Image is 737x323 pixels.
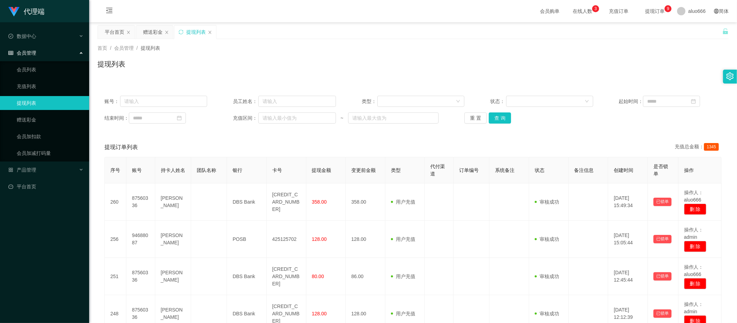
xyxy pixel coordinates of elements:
[227,183,267,221] td: DBS Bank
[642,9,668,14] span: 提现订单
[684,227,704,240] span: 操作人：admin
[684,204,706,215] button: 删 除
[97,0,121,23] i: 图标: menu-fold
[726,72,734,80] i: 图标: setting
[120,96,207,107] input: 请输入
[691,99,696,104] i: 图标: calendar
[605,9,632,14] span: 充值订单
[155,258,191,295] td: [PERSON_NAME]
[141,45,160,51] span: 提现列表
[608,258,648,295] td: [DATE] 12:45:44
[17,146,84,160] a: 会员加减打码量
[177,116,182,120] i: 图标: calendar
[684,190,704,203] span: 操作人：aluo666
[126,30,131,34] i: 图标: close
[653,309,672,318] button: 已锁单
[104,143,138,151] span: 提现订单列表
[336,115,348,122] span: ~
[574,167,594,173] span: 备注信息
[267,221,306,258] td: 425125702
[8,167,36,173] span: 产品管理
[227,258,267,295] td: DBS Bank
[8,50,13,55] i: 图标: table
[535,199,559,205] span: 审核成功
[105,183,126,221] td: 260
[233,98,258,105] span: 员工姓名：
[258,112,336,124] input: 请输入最小值为
[272,167,282,173] span: 卡号
[684,278,706,289] button: 删 除
[608,183,648,221] td: [DATE] 15:49:34
[233,115,258,122] span: 充值区间：
[653,235,672,243] button: 已锁单
[608,221,648,258] td: [DATE] 15:05:44
[614,167,633,173] span: 创建时间
[684,301,704,314] span: 操作人：admin
[114,45,134,51] span: 会员管理
[585,99,589,104] i: 图标: down
[684,241,706,252] button: 删 除
[267,258,306,295] td: [CREDIT_CARD_NUMBER]
[535,236,559,242] span: 审核成功
[267,183,306,221] td: [CREDIT_CARD_NUMBER]
[136,45,138,51] span: /
[105,221,126,258] td: 256
[675,143,722,151] div: 充值总金额：
[714,9,719,14] i: 图标: global
[155,221,191,258] td: [PERSON_NAME]
[179,30,183,34] i: 图标: sync
[653,272,672,281] button: 已锁单
[8,50,36,56] span: 会员管理
[126,258,155,295] td: 87560336
[495,167,515,173] span: 系统备注
[391,236,415,242] span: 用户充值
[17,63,84,77] a: 会员列表
[97,59,125,69] h1: 提现列表
[464,112,487,124] button: 重 置
[126,183,155,221] td: 87560336
[165,30,169,34] i: 图标: close
[704,143,719,151] span: 1345
[569,9,596,14] span: 在线人数
[8,180,84,194] a: 图标: dashboard平台首页
[186,25,206,39] div: 提现列表
[24,0,45,23] h1: 代理端
[312,236,327,242] span: 128.00
[97,45,107,51] span: 首页
[489,112,511,124] button: 查 询
[665,5,672,12] sup: 9
[155,183,191,221] td: [PERSON_NAME]
[17,113,84,127] a: 赠送彩金
[456,99,460,104] i: 图标: down
[8,33,36,39] span: 数据中心
[391,167,401,173] span: 类型
[17,129,84,143] a: 会员加扣款
[391,199,415,205] span: 用户充值
[143,25,163,39] div: 赠送彩金
[459,167,479,173] span: 订单编号
[208,30,212,34] i: 图标: close
[592,5,599,12] sup: 3
[110,45,111,51] span: /
[161,167,185,173] span: 持卡人姓名
[535,167,544,173] span: 状态
[126,221,155,258] td: 94688087
[105,25,124,39] div: 平台首页
[258,96,336,107] input: 请输入
[8,167,13,172] i: 图标: appstore-o
[132,167,142,173] span: 账号
[346,183,385,221] td: 358.00
[105,258,126,295] td: 251
[8,7,19,17] img: logo.9652507e.png
[362,98,378,105] span: 类型：
[8,34,13,39] i: 图标: check-circle-o
[227,221,267,258] td: POSB
[595,5,597,12] p: 3
[312,311,327,316] span: 128.00
[535,274,559,279] span: 审核成功
[312,167,331,173] span: 提现金额
[653,164,668,176] span: 是否锁单
[233,167,242,173] span: 银行
[348,112,439,124] input: 请输入最大值为
[104,115,129,122] span: 结束时间：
